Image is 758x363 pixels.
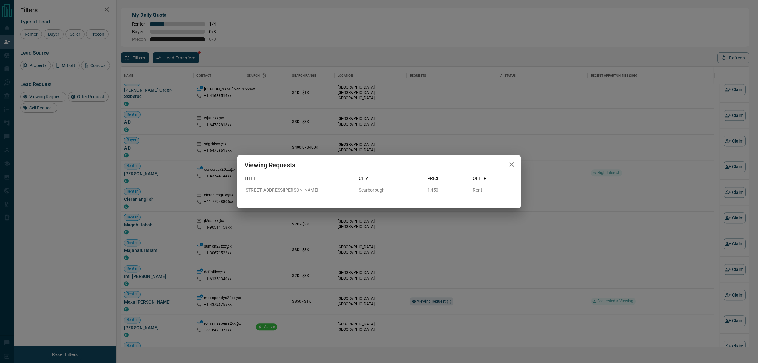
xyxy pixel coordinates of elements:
[244,175,354,182] p: Title
[473,187,514,194] p: Rent
[427,175,468,182] p: Price
[427,187,468,194] p: 1,450
[244,187,354,194] p: [STREET_ADDRESS][PERSON_NAME]
[359,187,422,194] p: Scarborough
[359,175,422,182] p: City
[237,155,303,175] h2: Viewing Requests
[473,175,514,182] p: Offer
